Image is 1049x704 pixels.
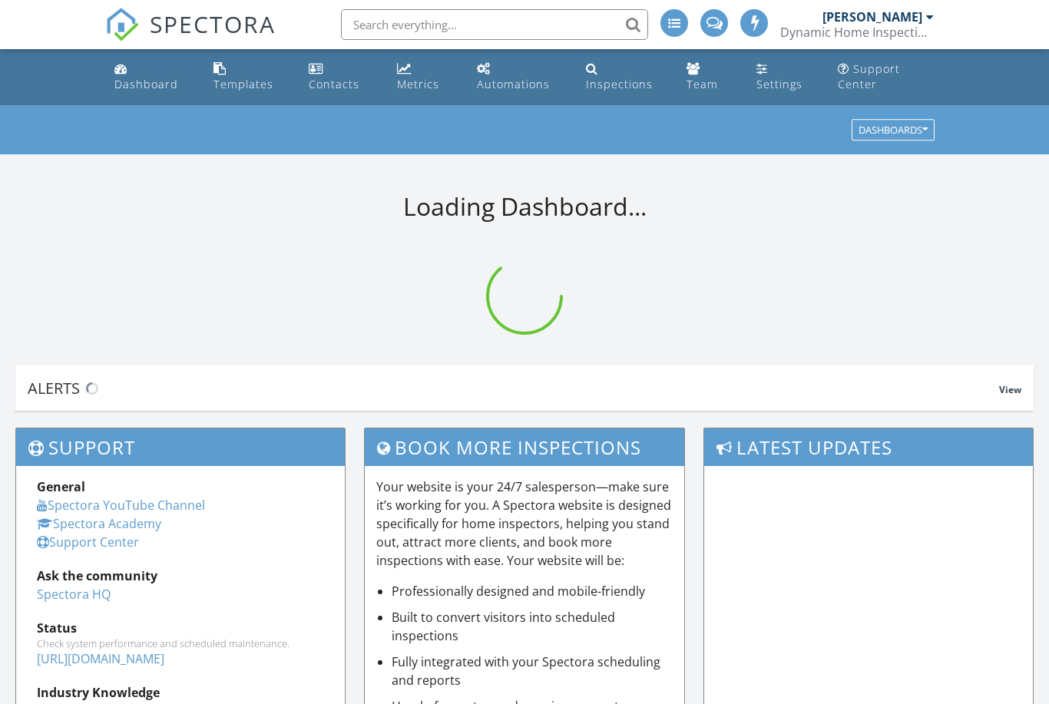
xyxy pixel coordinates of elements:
[365,428,684,466] h3: Book More Inspections
[28,378,999,398] div: Alerts
[37,497,205,514] a: Spectora YouTube Channel
[392,653,673,689] li: Fully integrated with your Spectora scheduling and reports
[213,77,273,91] div: Templates
[477,77,550,91] div: Automations
[780,25,934,40] div: Dynamic Home Inspection Services, LLC
[341,9,648,40] input: Search everything...
[859,125,928,136] div: Dashboards
[471,55,567,99] a: Automations (Advanced)
[391,55,459,99] a: Metrics
[105,8,139,41] img: The Best Home Inspection Software - Spectora
[838,61,900,91] div: Support Center
[37,534,139,550] a: Support Center
[392,582,673,600] li: Professionally designed and mobile-friendly
[687,77,718,91] div: Team
[207,55,290,99] a: Templates
[680,55,738,99] a: Team
[309,77,359,91] div: Contacts
[37,567,324,585] div: Ask the community
[832,55,941,99] a: Support Center
[756,77,802,91] div: Settings
[150,8,276,40] span: SPECTORA
[397,77,439,91] div: Metrics
[105,21,276,53] a: SPECTORA
[392,608,673,645] li: Built to convert visitors into scheduled inspections
[822,9,922,25] div: [PERSON_NAME]
[999,383,1021,396] span: View
[37,478,85,495] strong: General
[37,586,111,603] a: Spectora HQ
[37,619,324,637] div: Status
[37,637,324,649] div: Check system performance and scheduled maintenance.
[852,120,935,141] button: Dashboards
[114,77,178,91] div: Dashboard
[37,650,164,667] a: [URL][DOMAIN_NAME]
[580,55,669,99] a: Inspections
[586,77,653,91] div: Inspections
[303,55,379,99] a: Contacts
[16,428,345,466] h3: Support
[37,683,324,702] div: Industry Knowledge
[704,428,1033,466] h3: Latest Updates
[37,515,161,532] a: Spectora Academy
[108,55,195,99] a: Dashboard
[750,55,819,99] a: Settings
[376,478,673,570] p: Your website is your 24/7 salesperson—make sure it’s working for you. A Spectora website is desig...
